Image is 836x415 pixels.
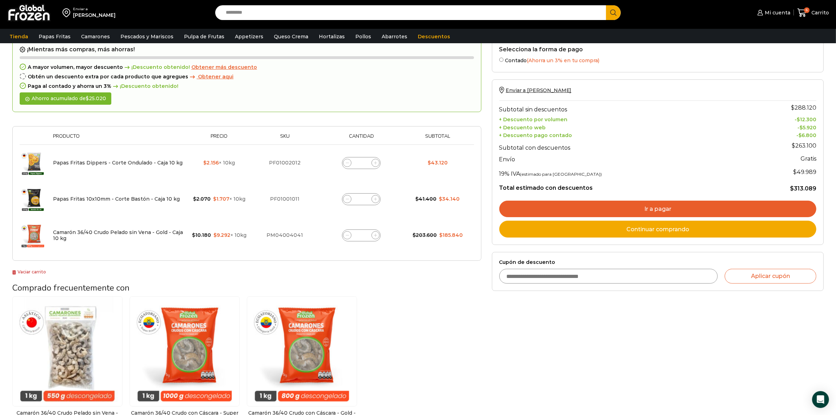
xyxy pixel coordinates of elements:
[180,30,228,43] a: Pulpa de Frutas
[499,46,816,53] h2: Selecciona la forma de pago
[413,232,416,238] span: $
[792,142,795,149] span: $
[193,196,196,202] span: $
[793,169,816,175] span: 49.989
[20,46,474,53] h2: ¡Mientras más compras, más ahorras!
[270,30,312,43] a: Queso Crema
[506,87,572,93] span: Enviar a [PERSON_NAME]
[117,30,177,43] a: Pescados y Mariscos
[791,104,795,111] span: $
[405,134,470,144] th: Subtotal
[797,116,816,123] bdi: 12.300
[252,217,318,253] td: PM04004041
[499,153,745,165] th: Envío
[499,139,745,153] th: Subtotal con descuentos
[187,217,252,253] td: × 10kg
[111,83,178,89] span: ¡Descuento obtenido!
[801,155,816,162] strong: Gratis
[356,231,366,240] input: Product quantity
[378,30,411,43] a: Abarrotes
[499,165,745,179] th: 19% IVA
[203,160,206,166] span: $
[798,132,802,138] span: $
[797,5,829,21] a: 6 Carrito
[527,57,599,63] span: (Ahorra un 3% en tu compra)
[744,131,816,139] td: -
[86,95,89,102] span: $
[213,196,229,202] bdi: 1.707
[499,221,816,238] a: Continuar comprando
[804,7,810,13] span: 6
[812,391,829,408] div: Open Intercom Messenger
[231,30,267,43] a: Appetizers
[356,194,366,204] input: Product quantity
[213,232,217,238] span: $
[315,30,348,43] a: Hortalizas
[428,160,448,166] bdi: 43.120
[798,132,816,138] bdi: 6.800
[213,232,230,238] bdi: 9.292
[352,30,375,43] a: Pollos
[12,282,130,293] span: Comprado frecuentemente con
[62,7,73,19] img: address-field-icon.svg
[414,30,454,43] a: Descuentos
[415,196,436,202] bdi: 41.400
[499,56,816,64] label: Contado
[499,87,572,93] a: Enviar a [PERSON_NAME]
[792,142,816,149] bdi: 263.100
[188,74,233,80] a: Obtener aqui
[50,134,187,144] th: Producto
[499,123,745,131] th: + Descuento web
[53,229,183,241] a: Camarón 36/40 Crudo Pelado sin Vena - Gold - Caja 10 kg
[203,160,219,166] bdi: 2.156
[499,131,745,139] th: + Descuento pago contado
[20,92,111,105] div: Ahorro acumulado de
[53,160,183,166] a: Papas Fritas Dippers - Corte Ondulado - Caja 10 kg
[499,115,745,123] th: + Descuento por volumen
[725,269,816,284] button: Aplicar cupón
[499,179,745,192] th: Total estimado con descuentos
[799,124,816,131] bdi: 5.920
[428,160,431,166] span: $
[6,30,32,43] a: Tienda
[20,74,474,80] div: Obtén un descuento extra por cada producto que agregues
[191,64,257,70] a: Obtener más descuento
[499,201,816,218] a: Ir a pagar
[252,181,318,217] td: PF01001011
[20,64,474,70] div: A mayor volumen, mayor descuento
[520,171,602,177] small: (estimado para [GEOGRAPHIC_DATA])
[439,196,460,202] bdi: 34.140
[252,134,318,144] th: Sku
[439,232,442,238] span: $
[318,134,405,144] th: Cantidad
[86,95,106,102] bdi: 25.020
[790,185,794,192] span: $
[123,64,190,70] span: ¡Descuento obtenido!
[198,73,233,80] span: Obtener aqui
[763,9,790,16] span: Mi cuenta
[744,115,816,123] td: -
[415,196,419,202] span: $
[439,196,442,202] span: $
[73,7,116,12] div: Enviar a
[499,58,504,62] input: Contado(Ahorra un 3% en tu compra)
[20,83,474,89] div: Paga al contado y ahorra un 3%
[187,145,252,181] td: × 10kg
[53,196,180,202] a: Papas Fritas 10x10mm - Corte Bastón - Caja 10 kg
[756,6,790,20] a: Mi cuenta
[810,9,829,16] span: Carrito
[790,185,816,192] bdi: 313.089
[12,269,46,274] a: Vaciar carrito
[499,100,745,115] th: Subtotal sin descuentos
[413,232,437,238] bdi: 203.600
[797,116,800,123] span: $
[356,158,366,168] input: Product quantity
[793,169,797,175] span: $
[73,12,116,19] div: [PERSON_NAME]
[187,134,252,144] th: Precio
[213,196,216,202] span: $
[192,232,211,238] bdi: 10.180
[192,232,195,238] span: $
[499,259,816,265] label: Cupón de descuento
